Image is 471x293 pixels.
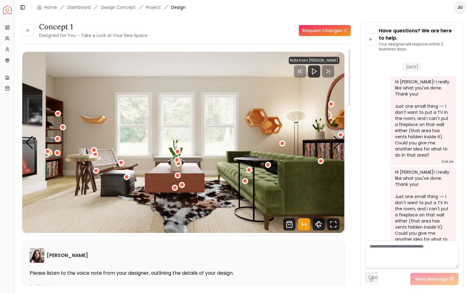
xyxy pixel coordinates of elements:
[30,248,44,263] img: Maria Castillero
[146,4,161,10] a: Project
[30,284,56,290] p: Audio Note:
[379,27,458,42] p: Have questions? We are here to help.
[333,136,341,149] div: Next slide
[283,218,295,230] svg: Shop Products from this design
[395,169,450,248] div: Hi [PERSON_NAME]! I really like what you've done. Thank you! Just one small thing -- I don't want...
[171,4,186,10] span: Design
[39,22,147,32] h3: concept 1
[39,32,147,38] small: Designed for You – Take a Look at Your New Space
[379,42,458,52] p: Your designer will respond within 2 business days.
[313,218,325,230] svg: 360 View
[30,270,337,276] p: Please listen to the voice note from your designer, outlining the details of your design.
[67,4,91,10] a: Dashboard
[395,79,450,158] div: Hi [PERSON_NAME]! I really like what you've done. Thank you! Just one small thing -- I don't want...
[37,4,186,10] nav: breadcrumb
[327,218,339,230] svg: Fullscreen
[47,252,88,259] h6: [PERSON_NAME]
[3,5,12,14] a: Spacejoy
[298,218,310,230] svg: Hotspots Toggle
[44,4,57,10] a: Home
[455,2,466,13] span: JU
[101,4,136,10] li: Design Concept
[22,52,344,233] div: Carousel
[3,5,12,14] img: Spacejoy Logo
[299,25,351,36] a: Request Changes
[22,52,344,233] img: Design Render 3
[25,136,34,149] div: Previous slide
[310,68,318,75] svg: Play
[289,57,339,64] div: Note from [PERSON_NAME]
[454,1,466,13] button: JU
[402,63,422,71] span: [DATE]
[22,52,344,233] div: 3 / 4
[442,159,454,165] div: 11:39 PM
